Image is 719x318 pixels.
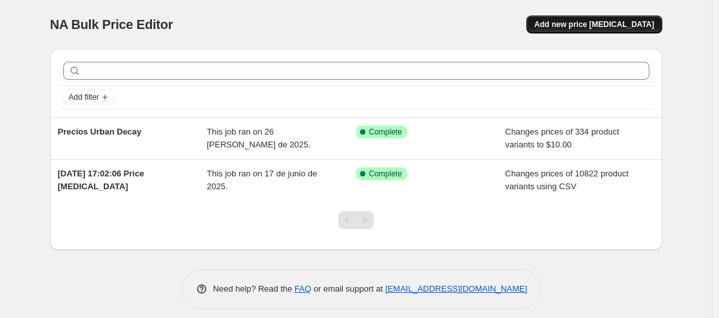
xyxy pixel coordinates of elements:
span: NA Bulk Price Editor [50,17,173,32]
span: Complete [369,127,402,137]
span: Add new price [MEDICAL_DATA] [534,19,654,30]
span: This job ran on 17 de junio de 2025. [207,169,317,191]
span: This job ran on 26 [PERSON_NAME] de 2025. [207,127,311,149]
span: or email support at [311,284,385,294]
a: FAQ [294,284,311,294]
span: Precios Urban Decay [58,127,142,136]
span: Changes prices of 334 product variants to $10.00 [505,127,619,149]
button: Add new price [MEDICAL_DATA] [526,15,662,33]
span: Add filter [69,92,99,102]
span: Need help? Read the [213,284,295,294]
a: [EMAIL_ADDRESS][DOMAIN_NAME] [385,284,527,294]
span: [DATE] 17:02:06 Price [MEDICAL_DATA] [58,169,144,191]
nav: Pagination [338,211,374,229]
span: Complete [369,169,402,179]
span: Changes prices of 10822 product variants using CSV [505,169,629,191]
button: Add filter [63,89,115,105]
